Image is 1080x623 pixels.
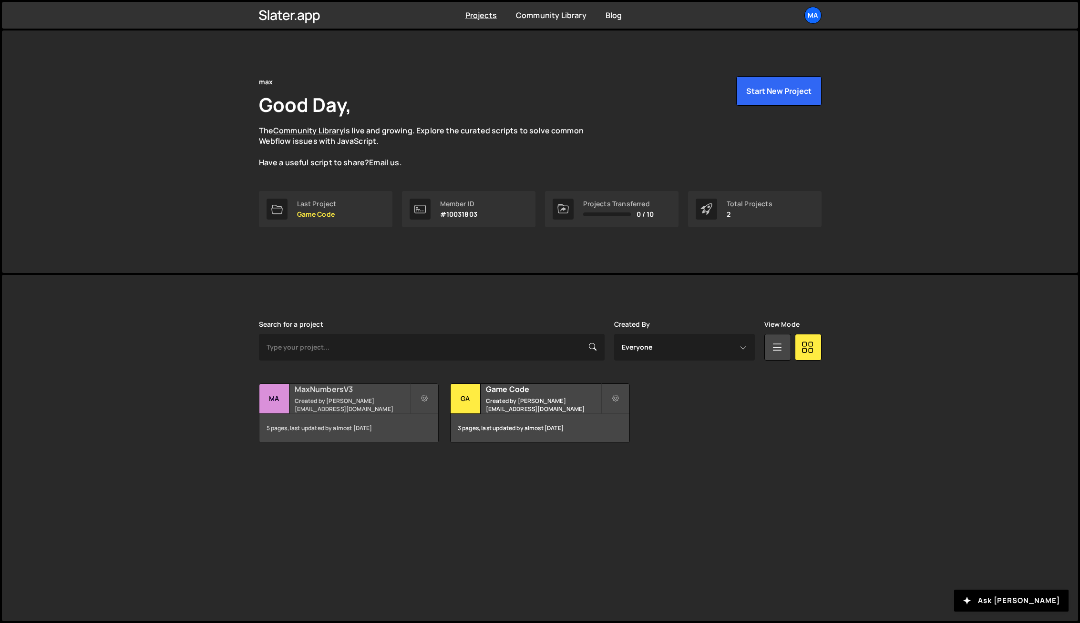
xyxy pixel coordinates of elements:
[486,384,601,394] h2: Game Code
[451,414,629,442] div: 3 pages, last updated by almost [DATE]
[259,414,438,442] div: 5 pages, last updated by almost [DATE]
[583,200,654,208] div: Projects Transferred
[451,384,481,414] div: Ga
[804,7,822,24] a: ma
[606,10,622,20] a: Blog
[369,157,399,168] a: Email us
[259,321,323,328] label: Search for a project
[954,590,1069,612] button: Ask [PERSON_NAME]
[727,200,772,208] div: Total Projects
[764,321,800,328] label: View Mode
[614,321,650,328] label: Created By
[440,211,477,218] p: #10031803
[259,334,605,361] input: Type your project...
[450,383,630,443] a: Ga Game Code Created by [PERSON_NAME][EMAIL_ADDRESS][DOMAIN_NAME] 3 pages, last updated by almost...
[736,76,822,106] button: Start New Project
[727,211,772,218] p: 2
[295,397,410,413] small: Created by [PERSON_NAME][EMAIL_ADDRESS][DOMAIN_NAME]
[259,125,602,168] p: The is live and growing. Explore the curated scripts to solve common Webflow issues with JavaScri...
[259,91,351,118] h1: Good Day,
[465,10,497,20] a: Projects
[259,191,392,227] a: Last Project Game Code
[259,384,289,414] div: Ma
[486,397,601,413] small: Created by [PERSON_NAME][EMAIL_ADDRESS][DOMAIN_NAME]
[297,200,337,208] div: Last Project
[297,211,337,218] p: Game Code
[259,383,439,443] a: Ma MaxNumbersV3 Created by [PERSON_NAME][EMAIL_ADDRESS][DOMAIN_NAME] 5 pages, last updated by alm...
[273,125,344,136] a: Community Library
[440,200,477,208] div: Member ID
[259,76,273,88] div: max
[637,211,654,218] span: 0 / 10
[295,384,410,394] h2: MaxNumbersV3
[516,10,586,20] a: Community Library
